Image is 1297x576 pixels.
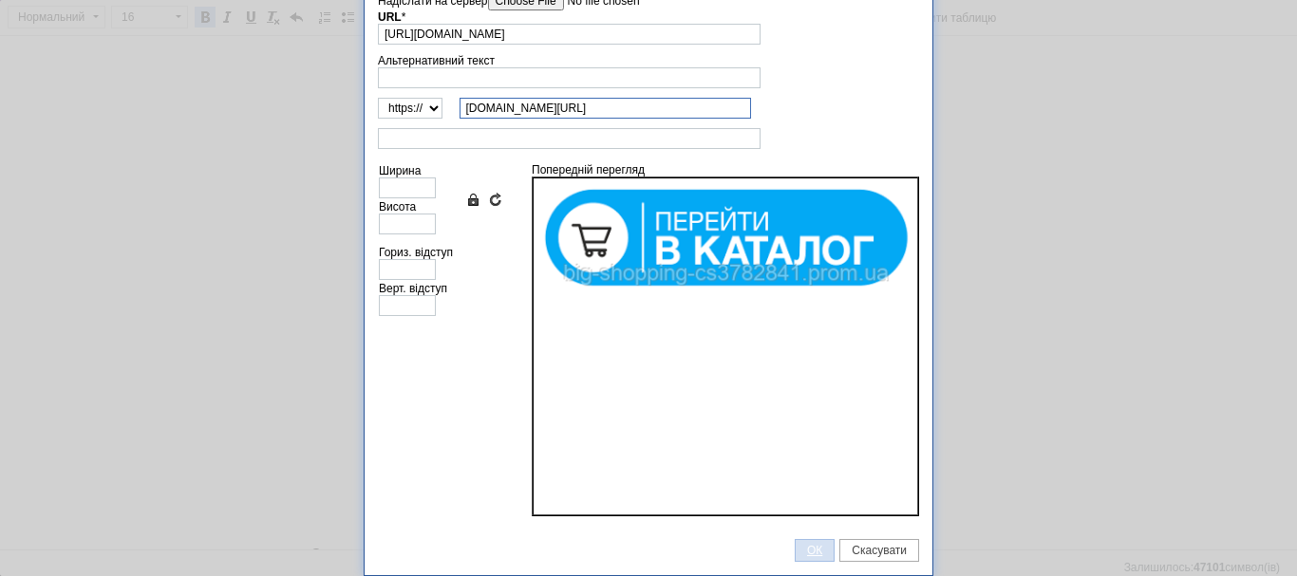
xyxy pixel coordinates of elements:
label: Гориз. відступ [379,246,453,259]
span: Скасувати [840,544,918,557]
span: ОК [796,544,834,557]
a: Скасувати [839,539,919,562]
a: ОК [795,539,835,562]
label: Верт. відступ [379,282,447,295]
em: Отправляем товар по всей [GEOGRAPHIC_DATA] службой [GEOGRAPHIC_DATA] и Укрпочты [310,511,987,527]
a: Очистити поля розмірів [488,192,503,207]
label: URL [378,10,405,24]
label: Альтернативний текст [378,54,495,67]
a: Зберегти пропорції [465,192,480,207]
label: Висота [379,200,416,214]
em: Доставка и оплата: [574,477,722,493]
div: Попередній перегляд [532,163,918,516]
label: Ширина [379,164,421,177]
